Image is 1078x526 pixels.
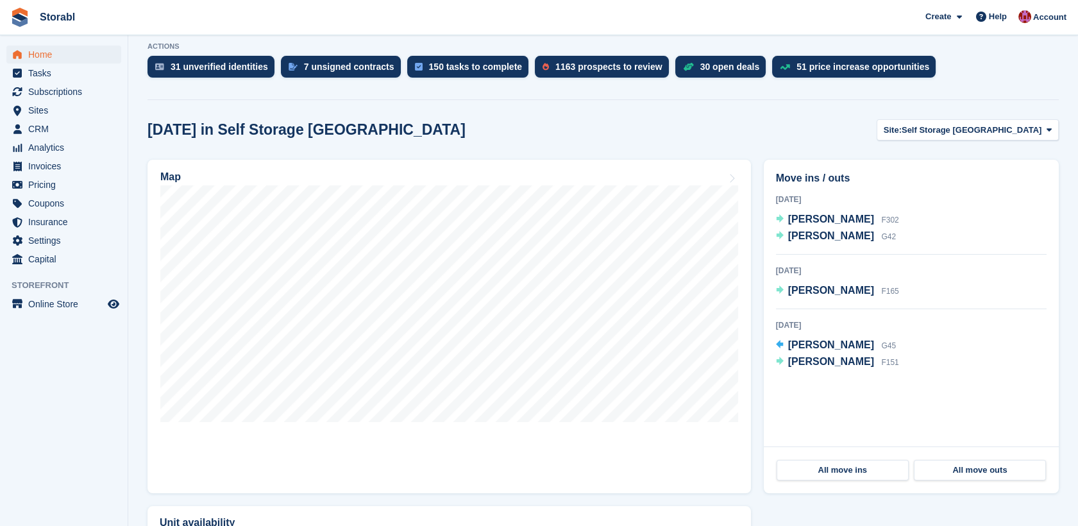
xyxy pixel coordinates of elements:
[155,63,164,71] img: verify_identity-adf6edd0f0f0b5bbfe63781bf79b02c33cf7c696d77639b501bdc392416b5a36.svg
[28,157,105,175] span: Invoices
[6,176,121,194] a: menu
[776,212,899,228] a: [PERSON_NAME] F302
[429,62,523,72] div: 150 tasks to complete
[788,214,874,225] span: [PERSON_NAME]
[28,120,105,138] span: CRM
[914,460,1046,480] a: All move outs
[6,101,121,119] a: menu
[683,62,694,71] img: deal-1b604bf984904fb50ccaf53a9ad4b4a5d6e5aea283cecdc64d6e3604feb123c2.svg
[776,337,896,354] a: [PERSON_NAME] G45
[12,279,128,292] span: Storefront
[881,341,896,350] span: G45
[796,62,929,72] div: 51 price increase opportunities
[777,460,909,480] a: All move ins
[989,10,1007,23] span: Help
[1033,11,1066,24] span: Account
[28,83,105,101] span: Subscriptions
[788,339,874,350] span: [PERSON_NAME]
[555,62,662,72] div: 1163 prospects to review
[28,46,105,64] span: Home
[877,119,1059,140] button: Site: Self Storage [GEOGRAPHIC_DATA]
[535,56,675,84] a: 1163 prospects to review
[35,6,80,28] a: Storabl
[776,354,899,371] a: [PERSON_NAME] F151
[147,121,466,139] h2: [DATE] in Self Storage [GEOGRAPHIC_DATA]
[28,194,105,212] span: Coupons
[543,63,549,71] img: prospect-51fa495bee0391a8d652442698ab0144808aea92771e9ea1ae160a38d050c398.svg
[160,171,181,183] h2: Map
[776,283,899,300] a: [PERSON_NAME] F165
[28,139,105,157] span: Analytics
[675,56,773,84] a: 30 open deals
[788,356,874,367] span: [PERSON_NAME]
[28,250,105,268] span: Capital
[28,232,105,250] span: Settings
[28,295,105,313] span: Online Store
[6,213,121,231] a: menu
[304,62,394,72] div: 7 unsigned contracts
[28,64,105,82] span: Tasks
[776,265,1047,276] div: [DATE]
[415,63,423,71] img: task-75834270c22a3079a89374b754ae025e5fb1db73e45f91037f5363f120a921f8.svg
[147,56,281,84] a: 31 unverified identities
[884,124,902,137] span: Site:
[171,62,268,72] div: 31 unverified identities
[1018,10,1031,23] img: Eve Williams
[925,10,951,23] span: Create
[881,232,896,241] span: G42
[6,46,121,64] a: menu
[772,56,942,84] a: 51 price increase opportunities
[881,216,898,225] span: F302
[788,285,874,296] span: [PERSON_NAME]
[28,213,105,231] span: Insurance
[6,120,121,138] a: menu
[776,171,1047,186] h2: Move ins / outs
[6,194,121,212] a: menu
[6,295,121,313] a: menu
[28,101,105,119] span: Sites
[10,8,29,27] img: stora-icon-8386f47178a22dfd0bd8f6a31ec36ba5ce8667c1dd55bd0f319d3a0aa187defe.svg
[289,63,298,71] img: contract_signature_icon-13c848040528278c33f63329250d36e43548de30e8caae1d1a13099fd9432cc5.svg
[6,157,121,175] a: menu
[788,230,874,241] span: [PERSON_NAME]
[700,62,760,72] div: 30 open deals
[147,160,751,493] a: Map
[6,64,121,82] a: menu
[902,124,1041,137] span: Self Storage [GEOGRAPHIC_DATA]
[6,232,121,250] a: menu
[147,42,1059,51] p: ACTIONS
[6,83,121,101] a: menu
[881,358,898,367] span: F151
[28,176,105,194] span: Pricing
[881,287,898,296] span: F165
[780,64,790,70] img: price_increase_opportunities-93ffe204e8149a01c8c9dc8f82e8f89637d9d84a8eef4429ea346261dce0b2c0.svg
[776,228,896,245] a: [PERSON_NAME] G42
[281,56,407,84] a: 7 unsigned contracts
[776,319,1047,331] div: [DATE]
[407,56,535,84] a: 150 tasks to complete
[776,194,1047,205] div: [DATE]
[6,250,121,268] a: menu
[6,139,121,157] a: menu
[106,296,121,312] a: Preview store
